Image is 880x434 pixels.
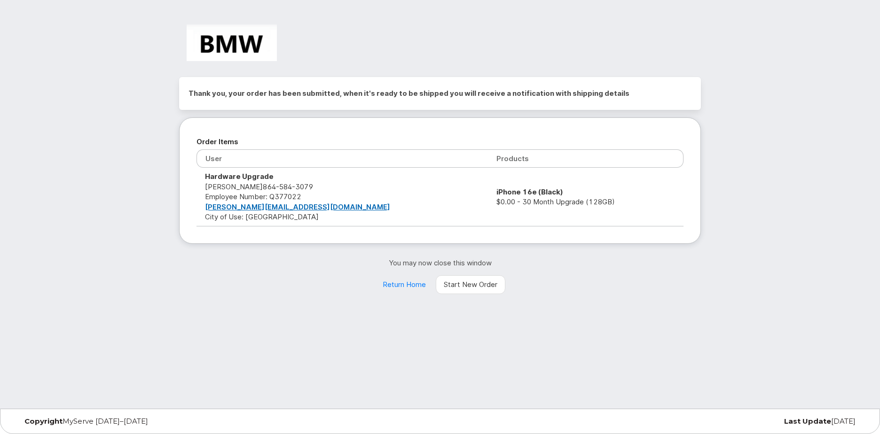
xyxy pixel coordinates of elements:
[276,182,292,191] span: 584
[375,275,434,294] a: Return Home
[488,149,684,168] th: Products
[196,149,488,168] th: User
[263,182,313,191] span: 864
[17,418,299,425] div: MyServe [DATE]–[DATE]
[24,417,63,426] strong: Copyright
[189,86,691,101] h2: Thank you, your order has been submitted, when it's ready to be shipped you will receive a notifi...
[292,182,313,191] span: 3079
[196,168,488,226] td: [PERSON_NAME] City of Use: [GEOGRAPHIC_DATA]
[581,418,863,425] div: [DATE]
[436,275,505,294] a: Start New Order
[179,258,701,268] p: You may now close this window
[196,135,684,149] h2: Order Items
[488,168,684,226] td: $0.00 - 30 Month Upgrade (128GB)
[205,172,274,181] strong: Hardware Upgrade
[205,202,390,211] a: [PERSON_NAME][EMAIL_ADDRESS][DOMAIN_NAME]
[784,417,831,426] strong: Last Update
[187,24,277,61] img: BMW Manufacturing Co LLC
[496,187,563,196] strong: iPhone 16e (Black)
[205,192,301,201] span: Employee Number: Q377022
